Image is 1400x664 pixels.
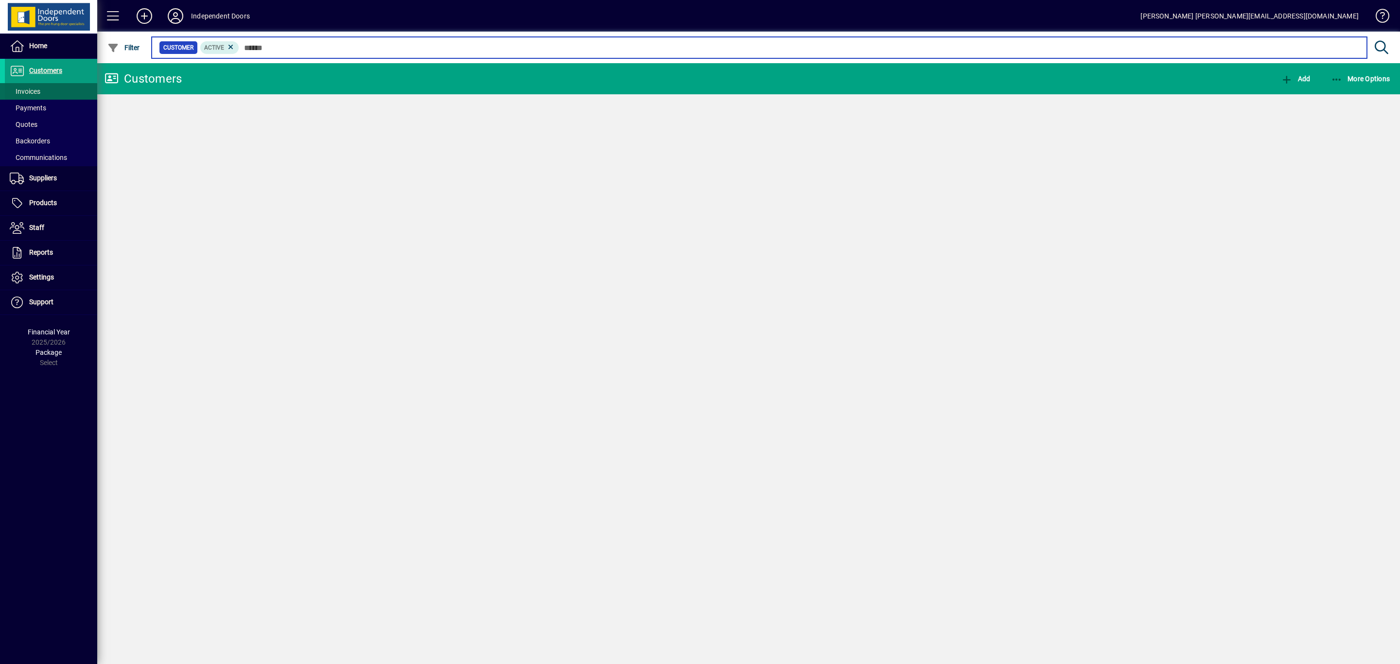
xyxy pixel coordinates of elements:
[5,265,97,290] a: Settings
[107,44,140,52] span: Filter
[10,104,46,112] span: Payments
[10,121,37,128] span: Quotes
[5,100,97,116] a: Payments
[28,328,70,336] span: Financial Year
[163,43,193,52] span: Customer
[29,199,57,207] span: Products
[5,133,97,149] a: Backorders
[1368,2,1388,34] a: Knowledge Base
[10,87,40,95] span: Invoices
[29,42,47,50] span: Home
[29,67,62,74] span: Customers
[5,116,97,133] a: Quotes
[10,154,67,161] span: Communications
[5,83,97,100] a: Invoices
[105,39,142,56] button: Filter
[204,44,224,51] span: Active
[5,241,97,265] a: Reports
[191,8,250,24] div: Independent Doors
[5,149,97,166] a: Communications
[1329,70,1393,87] button: More Options
[29,174,57,182] span: Suppliers
[105,71,182,87] div: Customers
[5,34,97,58] a: Home
[35,349,62,356] span: Package
[29,298,53,306] span: Support
[5,216,97,240] a: Staff
[129,7,160,25] button: Add
[5,191,97,215] a: Products
[1278,70,1312,87] button: Add
[29,248,53,256] span: Reports
[29,224,44,231] span: Staff
[1140,8,1359,24] div: [PERSON_NAME] [PERSON_NAME][EMAIL_ADDRESS][DOMAIN_NAME]
[29,273,54,281] span: Settings
[160,7,191,25] button: Profile
[10,137,50,145] span: Backorders
[5,166,97,191] a: Suppliers
[1331,75,1390,83] span: More Options
[200,41,239,54] mat-chip: Activation Status: Active
[1281,75,1310,83] span: Add
[5,290,97,315] a: Support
